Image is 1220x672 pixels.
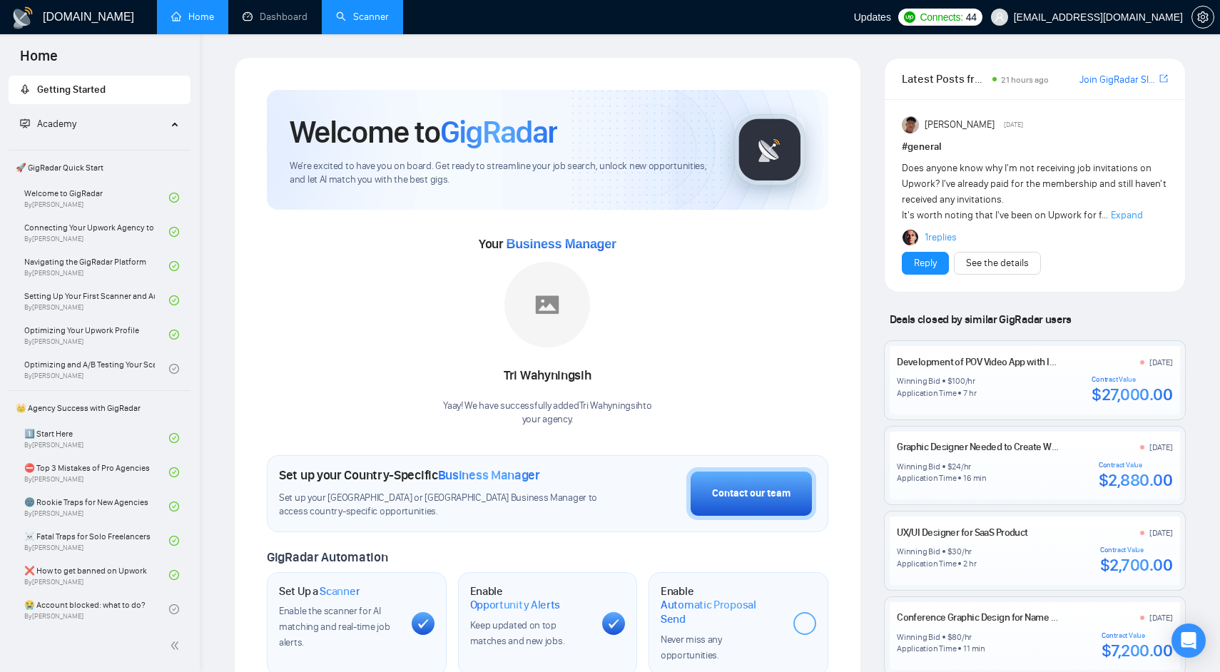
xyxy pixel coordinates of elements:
span: 21 hours ago [1001,75,1049,85]
a: ❌ How to get banned on UpworkBy[PERSON_NAME] [24,559,169,591]
div: /hr [965,375,975,387]
span: Academy [20,118,76,130]
a: homeHome [171,11,214,23]
div: Tri Wahyningsih [443,364,651,388]
div: $ [947,546,952,557]
a: Reply [914,255,937,271]
span: export [1159,73,1168,84]
div: [DATE] [1149,527,1173,539]
div: Open Intercom Messenger [1171,623,1206,658]
a: Conference Graphic Design for Name Badges, Signage, ETC. [897,611,1141,623]
a: See the details [966,255,1029,271]
span: Updates [854,11,891,23]
div: 2 hr [963,558,976,569]
span: Automatic Proposal Send [661,598,782,626]
h1: Set Up a [279,584,360,599]
span: check-circle [169,502,179,511]
span: Keep updated on top matches and new jobs. [470,619,565,647]
a: 1replies [925,230,957,245]
a: Development of POV Video App with IMU Data Sync and Gesture Controls [897,356,1193,368]
a: Connecting Your Upwork Agency to GigRadarBy[PERSON_NAME] [24,216,169,248]
span: setting [1192,11,1214,23]
p: your agency . [443,413,651,427]
span: Business Manager [438,467,540,483]
img: logo [11,6,34,29]
div: Contract Value [1092,375,1172,384]
div: Application Time [897,472,956,484]
a: Navigating the GigRadar PlatformBy[PERSON_NAME] [24,250,169,282]
div: Yaay! We have successfully added Tri Wahyningsih to [443,399,651,427]
button: See the details [954,252,1041,275]
span: Latest Posts from the GigRadar Community [902,70,988,88]
span: Getting Started [37,83,106,96]
div: 16 min [963,472,987,484]
a: ⛔ Top 3 Mistakes of Pro AgenciesBy[PERSON_NAME] [24,457,169,488]
span: 44 [966,9,977,25]
span: Your [479,236,616,252]
div: $ [947,461,952,472]
div: Contract Value [1100,546,1173,554]
div: Contract Value [1102,631,1173,640]
div: 100 [952,375,965,387]
span: rocket [20,84,30,94]
span: We're excited to have you on board. Get ready to streamline your job search, unlock new opportuni... [290,160,711,187]
h1: Welcome to [290,113,557,151]
div: Application Time [897,387,956,399]
img: placeholder.png [504,262,590,347]
div: 30 [952,546,962,557]
span: Set up your [GEOGRAPHIC_DATA] or [GEOGRAPHIC_DATA] Business Manager to access country-specific op... [279,492,601,519]
span: user [995,12,1005,22]
span: check-circle [169,536,179,546]
div: Application Time [897,558,956,569]
div: Contact our team [712,486,791,502]
a: searchScanner [336,11,389,23]
span: check-circle [169,604,179,614]
span: Enable the scanner for AI matching and real-time job alerts. [279,605,390,648]
span: Opportunity Alerts [470,598,561,612]
img: gigradar-logo.png [734,114,805,185]
span: check-circle [169,261,179,271]
div: $2,880.00 [1099,469,1173,491]
li: Getting Started [9,76,190,104]
div: Contract Value [1099,461,1173,469]
a: UX/UI Designer for SaaS Product [897,526,1028,539]
span: 👑 Agency Success with GigRadar [10,394,189,422]
span: Home [9,46,69,76]
span: check-circle [169,193,179,203]
h1: Set up your Country-Specific [279,467,540,483]
div: 7 hr [963,387,976,399]
span: check-circle [169,433,179,443]
img: upwork-logo.png [904,11,915,23]
a: export [1159,72,1168,86]
div: [DATE] [1149,442,1173,453]
h1: # general [902,139,1168,155]
a: Join GigRadar Slack Community [1079,72,1157,88]
span: check-circle [169,295,179,305]
span: Never miss any opportunities. [661,633,722,661]
div: Application Time [897,643,956,654]
button: setting [1191,6,1214,29]
span: fund-projection-screen [20,118,30,128]
a: 🌚 Rookie Traps for New AgenciesBy[PERSON_NAME] [24,491,169,522]
span: Business Manager [506,237,616,251]
div: $27,000.00 [1092,384,1172,405]
a: ☠️ Fatal Traps for Solo FreelancersBy[PERSON_NAME] [24,525,169,556]
img: Randi Tovar [902,116,919,133]
span: Deals closed by similar GigRadar users [884,307,1077,332]
h1: Enable [470,584,591,612]
div: 80 [952,631,962,643]
span: check-circle [169,227,179,237]
a: Welcome to GigRadarBy[PERSON_NAME] [24,182,169,213]
div: [DATE] [1149,612,1173,623]
div: Winning Bid [897,631,940,643]
h1: Enable [661,584,782,626]
a: dashboardDashboard [243,11,307,23]
div: [DATE] [1149,357,1173,368]
span: check-circle [169,364,179,374]
div: /hr [961,461,971,472]
span: double-left [170,638,184,653]
span: [DATE] [1004,118,1023,131]
button: Reply [902,252,949,275]
span: Scanner [320,584,360,599]
div: /hr [962,631,972,643]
